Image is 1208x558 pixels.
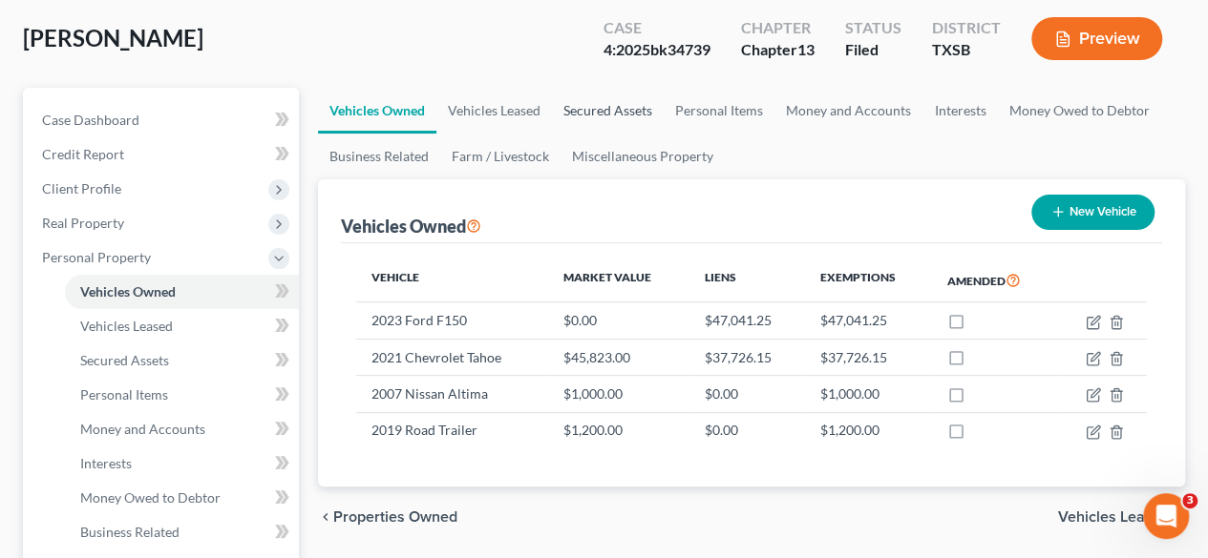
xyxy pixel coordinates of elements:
td: $0.00 [689,376,806,412]
th: Amended [932,258,1056,302]
span: Real Property [42,215,124,231]
td: $37,726.15 [689,339,806,375]
span: Business Related [80,524,180,540]
div: TXSB [932,39,1001,61]
a: Miscellaneous Property [561,134,725,179]
a: Business Related [318,134,440,179]
span: Personal Items [80,386,168,403]
div: Filed [845,39,901,61]
span: Interests [80,455,132,471]
span: Money Owed to Debtor [80,489,221,506]
div: Status [845,17,901,39]
a: Vehicles Owned [65,275,299,309]
th: Liens [689,258,806,302]
a: Money Owed to Debtor [65,481,299,515]
button: New Vehicle [1031,195,1155,230]
iframe: Intercom live chat [1143,493,1189,539]
button: Vehicles Leased chevron_right [1058,509,1185,525]
span: Money and Accounts [80,421,205,437]
span: Personal Property [42,249,151,265]
a: Personal Items [664,88,774,134]
th: Exemptions [805,258,931,302]
div: Chapter [741,17,815,39]
a: Interests [922,88,997,134]
div: Case [604,17,710,39]
th: Market Value [548,258,689,302]
div: Vehicles Owned [341,215,481,238]
a: Money and Accounts [65,412,299,446]
th: Vehicle [356,258,547,302]
span: Vehicles Owned [80,283,176,300]
span: Case Dashboard [42,112,139,128]
a: Case Dashboard [27,103,299,137]
td: 2019 Road Trailer [356,412,547,448]
button: chevron_left Properties Owned [318,509,457,525]
span: Properties Owned [333,509,457,525]
button: Preview [1031,17,1162,60]
td: $37,726.15 [805,339,931,375]
a: Secured Assets [65,343,299,378]
td: $1,000.00 [805,376,931,412]
td: $45,823.00 [548,339,689,375]
span: Credit Report [42,146,124,162]
td: $1,200.00 [548,412,689,448]
td: $0.00 [548,302,689,339]
div: Chapter [741,39,815,61]
td: $47,041.25 [805,302,931,339]
a: Vehicles Owned [318,88,436,134]
td: $1,000.00 [548,376,689,412]
i: chevron_left [318,509,333,525]
span: 13 [797,40,815,58]
td: $1,200.00 [805,412,931,448]
span: Vehicles Leased [1058,509,1170,525]
a: Credit Report [27,137,299,172]
a: Money Owed to Debtor [997,88,1160,134]
span: [PERSON_NAME] [23,24,203,52]
span: Vehicles Leased [80,318,173,334]
a: Farm / Livestock [440,134,561,179]
div: 4:2025bk34739 [604,39,710,61]
td: 2021 Chevrolet Tahoe [356,339,547,375]
span: Secured Assets [80,352,169,368]
td: 2007 Nissan Altima [356,376,547,412]
td: $47,041.25 [689,302,806,339]
a: Secured Assets [552,88,664,134]
span: 3 [1182,493,1197,508]
a: Vehicles Leased [436,88,552,134]
td: $0.00 [689,412,806,448]
a: Interests [65,446,299,481]
a: Money and Accounts [774,88,922,134]
div: District [932,17,1001,39]
a: Personal Items [65,378,299,412]
a: Business Related [65,515,299,549]
td: 2023 Ford F150 [356,302,547,339]
span: Client Profile [42,180,121,196]
a: Vehicles Leased [65,309,299,343]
